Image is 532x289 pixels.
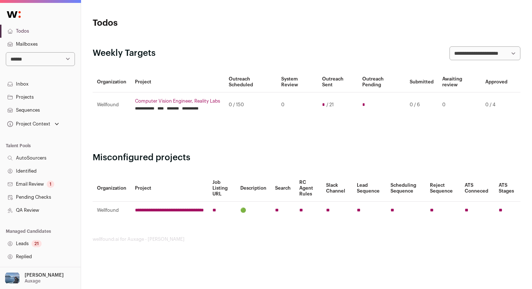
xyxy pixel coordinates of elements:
footer: wellfound:ai for Auxage - [PERSON_NAME] [93,236,520,242]
p: Auxage [25,278,41,284]
th: Organization [93,72,131,92]
td: 0 / 4 [481,92,512,117]
div: 21 [31,240,42,247]
img: Wellfound [3,7,25,22]
th: Outreach Pending [358,72,405,92]
h1: Todos [93,17,235,29]
td: 0 [277,92,318,117]
a: Computer Vision Engineer, Reality Labs [135,98,220,104]
td: 🟢 [236,202,271,219]
th: RC Agent Rules [295,175,322,202]
h2: Misconfigured projects [93,152,520,164]
td: Wellfound [93,92,131,117]
th: Organization [93,175,131,202]
div: Project Context [6,121,50,127]
th: Search [271,175,295,202]
th: Awaiting review [438,72,481,92]
td: 0 / 150 [224,92,277,117]
td: 0 / 6 [405,92,438,117]
th: Description [236,175,271,202]
th: Slack Channel [322,175,352,202]
th: Outreach Sent [318,72,358,92]
th: Submitted [405,72,438,92]
th: Reject Sequence [426,175,460,202]
th: Lead Sequence [352,175,387,202]
th: Project [131,175,208,202]
th: Approved [481,72,512,92]
th: ATS Stages [494,175,520,202]
img: 17109629-medium_jpg [4,270,20,286]
div: 1 [47,181,54,188]
th: Outreach Scheduled [224,72,277,92]
th: Project [131,72,224,92]
td: Wellfound [93,202,131,219]
button: Open dropdown [3,270,65,286]
th: Job Listing URL [208,175,236,202]
span: / 21 [326,102,334,108]
button: Open dropdown [6,119,60,129]
p: [PERSON_NAME] [25,272,64,278]
th: System Review [277,72,318,92]
td: 0 [438,92,481,117]
th: Scheduling Sequence [386,175,426,202]
th: ATS Conneced [460,175,495,202]
h2: Weekly Targets [93,48,156,59]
